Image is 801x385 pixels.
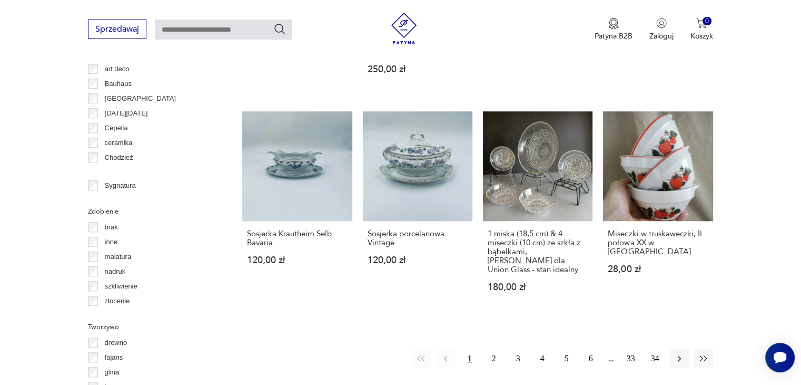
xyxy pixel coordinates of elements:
p: Bauhaus [105,78,132,90]
button: 33 [621,349,640,368]
button: Sprzedawaj [88,20,146,39]
img: Patyna - sklep z meblami i dekoracjami vintage [388,13,420,44]
p: Zaloguj [649,31,674,41]
p: art deco [105,63,130,75]
p: brak [105,222,118,233]
p: drewno [105,337,127,349]
p: szkliwienie [105,281,137,292]
p: [GEOGRAPHIC_DATA] [105,93,176,104]
h3: Sosjerka porcelanowa Vintage [368,229,468,247]
button: 34 [646,349,665,368]
button: 5 [557,349,576,368]
h3: Sosjerka Krautheim Selb Bavaria [247,229,347,247]
iframe: Smartsupp widget button [765,343,795,372]
p: 250,00 zł [368,65,468,74]
button: Zaloguj [649,18,674,41]
button: 0Koszyk [690,18,713,41]
p: 28,00 zł [608,265,708,274]
a: Sosjerka porcelanowa VintageSosjerka porcelanowa Vintage120,00 zł [363,111,472,312]
a: 1 miska (18,5 cm) & 4 miseczki (10 cm) ze szkła z bąbelkami, Pavel Panek dla Union Glass - stan i... [483,111,592,312]
p: inne [105,236,118,248]
img: Ikona koszyka [696,18,707,28]
h3: 1 miska (18,5 cm) & 4 miseczki (10 cm) ze szkła z bąbelkami, [PERSON_NAME] dla Union Glass - stan... [488,229,588,274]
p: glina [105,367,119,378]
p: malatura [105,251,132,263]
a: Ikona medaluPatyna B2B [595,18,632,41]
p: fajans [105,352,123,363]
p: Cepelia [105,122,128,134]
p: 120,00 zł [368,256,468,265]
p: Zdobienie [88,206,217,217]
p: nadruk [105,266,126,277]
p: ceramika [105,137,133,149]
a: Sosjerka Krautheim Selb BavariaSosjerka Krautheim Selb Bavaria120,00 zł [242,111,352,312]
p: Koszyk [690,31,713,41]
a: Miseczki w truskaweczki, II połowa XX w. LubianaMiseczki w truskaweczki, II połowa XX w. [GEOGRAP... [603,111,713,312]
p: Chodzież [105,152,133,163]
button: Patyna B2B [595,18,632,41]
img: Ikonka użytkownika [656,18,667,28]
img: Ikona medalu [608,18,619,30]
h3: Miseczki w truskaweczki, II połowa XX w. [GEOGRAPHIC_DATA] [608,229,708,256]
p: Ćmielów [105,167,131,178]
p: złocenie [105,295,130,307]
a: Sprzedawaj [88,26,146,34]
button: 1 [460,349,479,368]
p: Sygnatura [105,180,136,191]
p: Tworzywo [88,321,217,333]
button: 2 [484,349,503,368]
button: 3 [509,349,528,368]
p: [DATE][DATE] [105,108,148,119]
p: Patyna B2B [595,31,632,41]
button: Szukaj [273,23,286,35]
p: 180,00 zł [488,283,588,292]
button: 4 [533,349,552,368]
button: 6 [581,349,600,368]
div: 0 [703,17,711,26]
p: 120,00 zł [247,256,347,265]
